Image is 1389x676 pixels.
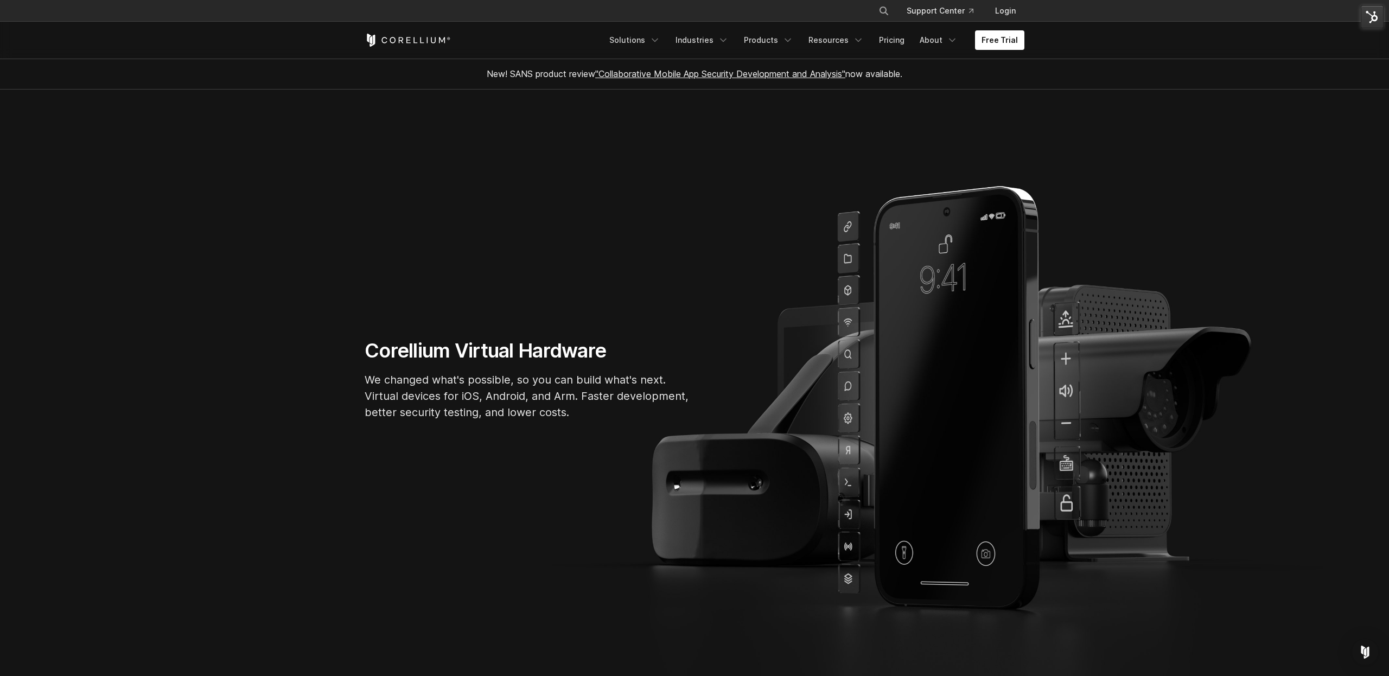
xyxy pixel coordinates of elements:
[1361,5,1384,28] img: HubSpot Tools Menu Toggle
[595,68,845,79] a: "Collaborative Mobile App Security Development and Analysis"
[669,30,735,50] a: Industries
[898,1,982,21] a: Support Center
[913,30,964,50] a: About
[365,34,451,47] a: Corellium Home
[737,30,800,50] a: Products
[975,30,1024,50] a: Free Trial
[874,1,894,21] button: Search
[487,68,902,79] span: New! SANS product review now available.
[802,30,870,50] a: Resources
[865,1,1024,21] div: Navigation Menu
[365,372,690,420] p: We changed what's possible, so you can build what's next. Virtual devices for iOS, Android, and A...
[1352,639,1378,665] div: Open Intercom Messenger
[872,30,911,50] a: Pricing
[365,339,690,363] h1: Corellium Virtual Hardware
[603,30,1024,50] div: Navigation Menu
[603,30,667,50] a: Solutions
[986,1,1024,21] a: Login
